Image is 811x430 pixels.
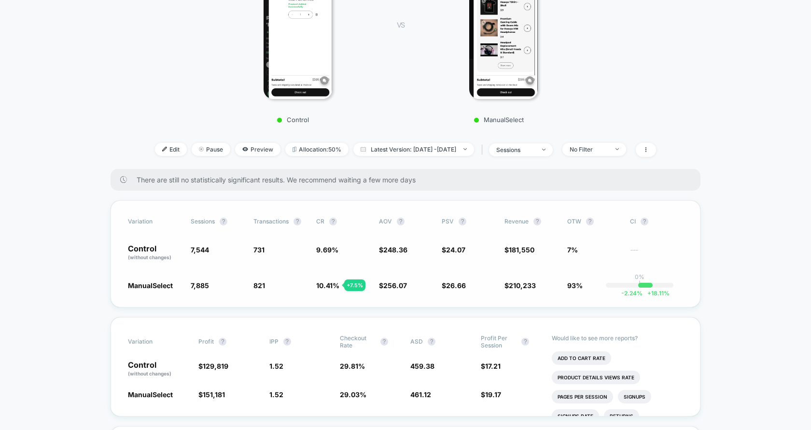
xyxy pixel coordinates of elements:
span: There are still no statistically significant results. We recommend waiting a few more days [137,176,681,184]
span: CR [316,218,324,225]
span: 210,233 [509,281,536,290]
button: ? [294,218,301,225]
span: 461.12 [410,390,431,399]
span: VS [397,21,405,29]
div: + 7.5 % [344,279,365,291]
button: ? [428,338,435,346]
span: $ [379,246,407,254]
button: ? [459,218,466,225]
span: 9.69 % [316,246,338,254]
li: Signups [618,390,651,403]
span: (without changes) [128,371,171,376]
li: Pages Per Session [552,390,613,403]
p: Would like to see more reports? [552,334,684,342]
span: 248.36 [383,246,407,254]
div: sessions [496,146,535,153]
span: 19.17 [485,390,501,399]
span: | [479,143,489,157]
li: Product Details Views Rate [552,371,640,384]
span: 29.81 % [340,362,365,370]
p: Control [209,116,378,124]
img: end [463,148,467,150]
span: 151,181 [203,390,225,399]
span: $ [442,246,465,254]
span: $ [504,246,534,254]
span: 17.21 [485,362,501,370]
img: end [199,147,204,152]
span: 18.11 % [643,290,670,297]
span: ManualSelect [128,390,173,399]
span: Variation [128,334,181,349]
span: Edit [155,143,187,156]
img: end [542,149,545,151]
span: -2.24 % [621,290,643,297]
span: $ [481,390,501,399]
button: ? [283,338,291,346]
span: 7,885 [191,281,209,290]
button: ? [329,218,337,225]
span: 93% [567,281,583,290]
button: ? [586,218,594,225]
span: 7,544 [191,246,209,254]
span: ManualSelect [128,281,173,290]
button: ? [380,338,388,346]
span: 7% [567,246,578,254]
span: Transactions [253,218,289,225]
li: Add To Cart Rate [552,351,611,365]
span: Profit [198,338,214,345]
span: 821 [253,281,265,290]
span: Allocation: 50% [285,143,349,156]
button: ? [220,218,227,225]
button: ? [219,338,226,346]
img: rebalance [293,147,296,152]
span: 129,819 [203,362,228,370]
span: $ [481,362,501,370]
span: Variation [128,218,181,225]
span: 10.41 % [316,281,339,290]
span: 1.52 [269,390,283,399]
span: IPP [269,338,279,345]
span: AOV [379,218,392,225]
p: ManualSelect [414,116,583,124]
span: $ [442,281,466,290]
button: ? [397,218,405,225]
span: $ [504,281,536,290]
span: (without changes) [128,254,171,260]
span: Checkout Rate [340,334,376,349]
img: calendar [361,147,366,152]
span: $ [198,390,225,399]
div: No Filter [570,146,608,153]
span: 24.07 [446,246,465,254]
span: Latest Version: [DATE] - [DATE] [353,143,474,156]
span: + [647,290,651,297]
span: Revenue [504,218,529,225]
button: ? [533,218,541,225]
span: 1.52 [269,362,283,370]
span: Preview [235,143,280,156]
li: Returns [604,409,639,423]
li: Signups Rate [552,409,599,423]
p: Control [128,361,189,377]
span: 181,550 [509,246,534,254]
span: PSV [442,218,454,225]
span: CI [630,218,683,225]
p: 0% [635,273,644,280]
p: Control [128,245,181,261]
span: Pause [192,143,230,156]
span: $ [379,281,407,290]
span: 256.07 [383,281,407,290]
span: 26.66 [446,281,466,290]
span: --- [630,247,683,261]
button: ? [641,218,648,225]
span: 731 [253,246,265,254]
span: 459.38 [410,362,434,370]
span: Sessions [191,218,215,225]
span: 29.03 % [340,390,366,399]
span: OTW [567,218,620,225]
p: | [639,280,641,288]
span: Profit Per Session [481,334,517,349]
button: ? [521,338,529,346]
img: end [615,148,619,150]
img: edit [162,147,167,152]
span: ASD [410,338,423,345]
